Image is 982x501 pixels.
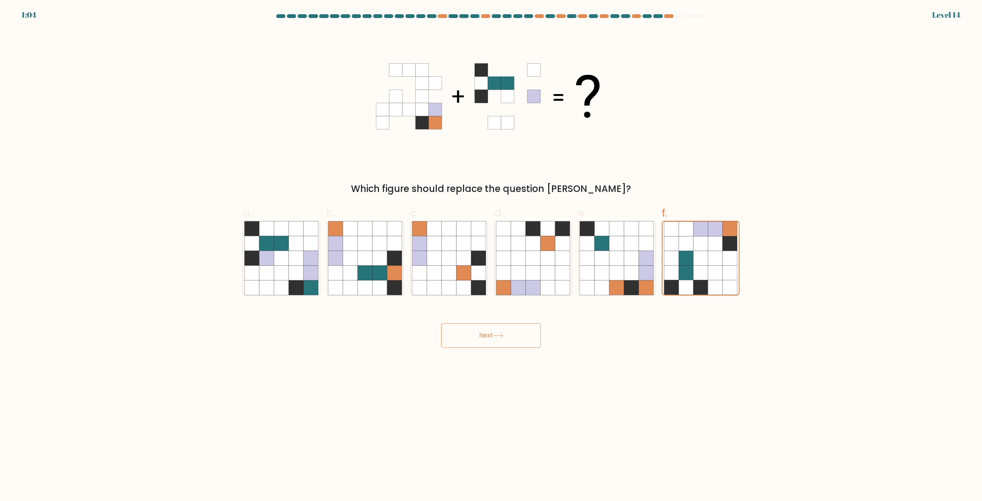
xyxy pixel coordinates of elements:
[247,182,735,196] div: Which figure should replace the question [PERSON_NAME]?
[932,9,961,21] div: Level 14
[21,9,36,21] div: 1:04
[441,323,541,348] button: Next
[578,205,587,220] span: e.
[662,205,667,220] span: f.
[410,205,419,220] span: c.
[242,205,252,220] span: a.
[494,205,503,220] span: d.
[326,205,336,220] span: b.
